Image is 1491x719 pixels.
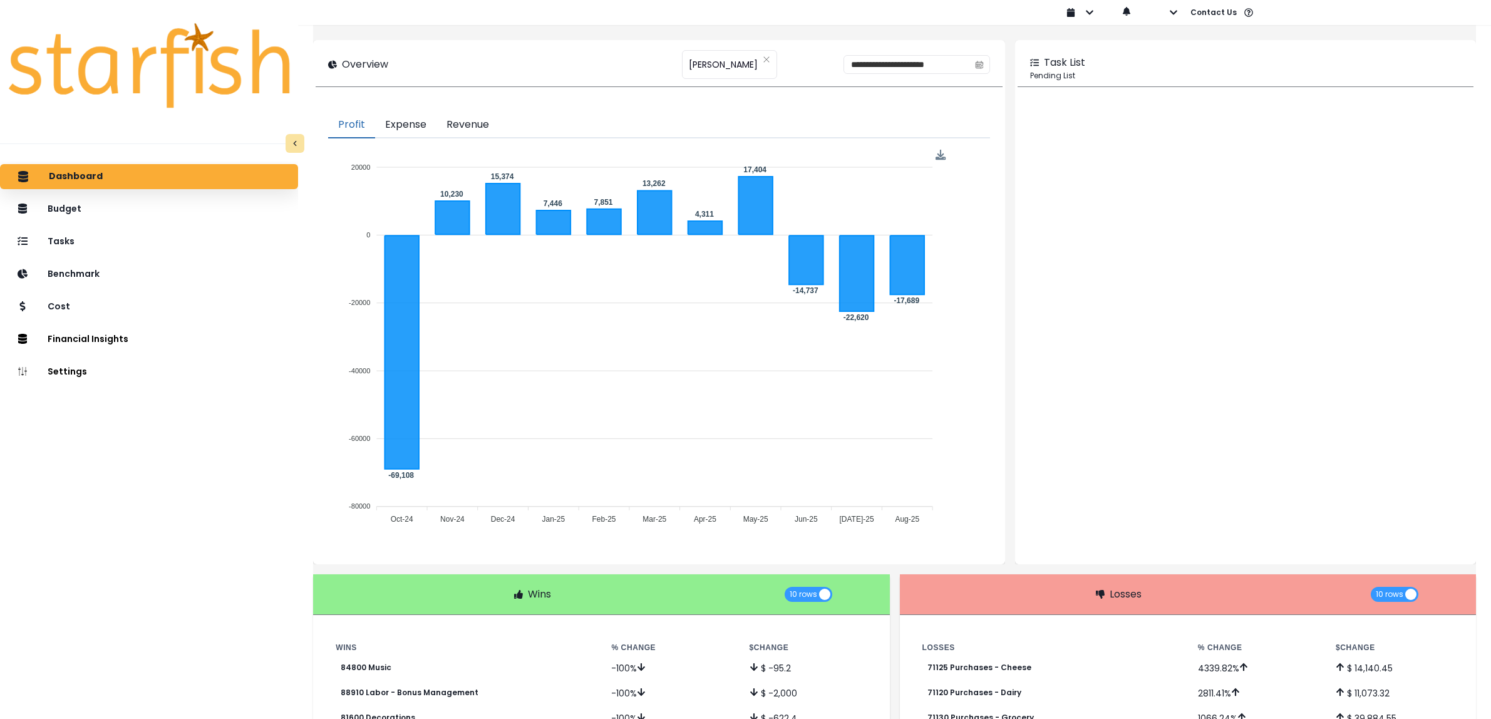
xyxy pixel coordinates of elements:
tspan: May-25 [743,515,768,524]
p: 71125 Purchases - Cheese [927,663,1031,672]
p: Dashboard [49,171,103,182]
tspan: 20000 [351,163,371,171]
span: 10 rows [1376,587,1403,602]
tspan: Nov-24 [440,515,465,524]
p: Budget [48,204,81,214]
td: $ 14,140.45 [1326,655,1463,680]
td: 4339.82 % [1188,655,1326,680]
td: $ 11,073.32 [1326,680,1463,705]
svg: close [763,56,770,63]
tspan: 0 [366,231,370,239]
tspan: -40000 [349,367,370,375]
button: Revenue [436,112,499,138]
tspan: Aug-25 [895,515,920,524]
p: Benchmark [48,269,100,279]
p: Pending List [1030,70,1461,81]
th: $ Change [740,640,877,655]
tspan: -60000 [349,435,370,442]
td: 2811.41 % [1188,680,1326,705]
button: Clear [763,53,770,66]
tspan: Dec-24 [491,515,515,524]
th: Losses [912,640,1188,655]
p: Task List [1044,55,1085,70]
p: 84800 Music [341,663,391,672]
th: $ Change [1326,640,1463,655]
td: -100 % [601,655,739,680]
th: % Change [601,640,739,655]
img: Download Profit [936,150,946,160]
tspan: Jun-25 [795,515,818,524]
button: Profit [328,112,375,138]
td: $ -2,000 [740,680,877,705]
tspan: Apr-25 [694,515,716,524]
p: Losses [1110,587,1142,602]
p: Tasks [48,236,75,247]
div: Menu [936,150,946,160]
th: Wins [326,640,601,655]
th: % Change [1188,640,1326,655]
tspan: [DATE]-25 [840,515,874,524]
td: -100 % [601,680,739,705]
svg: calendar [975,60,984,69]
button: Expense [375,112,436,138]
p: Cost [48,301,70,312]
tspan: Mar-25 [643,515,667,524]
p: 88910 Labor - Bonus Management [341,688,478,697]
tspan: Feb-25 [592,515,616,524]
tspan: -20000 [349,299,370,306]
p: 71120 Purchases - Dairy [927,688,1021,697]
tspan: Oct-24 [391,515,413,524]
p: Wins [528,587,551,602]
td: $ -95.2 [740,655,877,680]
span: [PERSON_NAME] [689,51,758,78]
p: Overview [342,57,388,72]
span: 10 rows [790,587,817,602]
tspan: -80000 [349,503,370,510]
tspan: Jan-25 [542,515,565,524]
